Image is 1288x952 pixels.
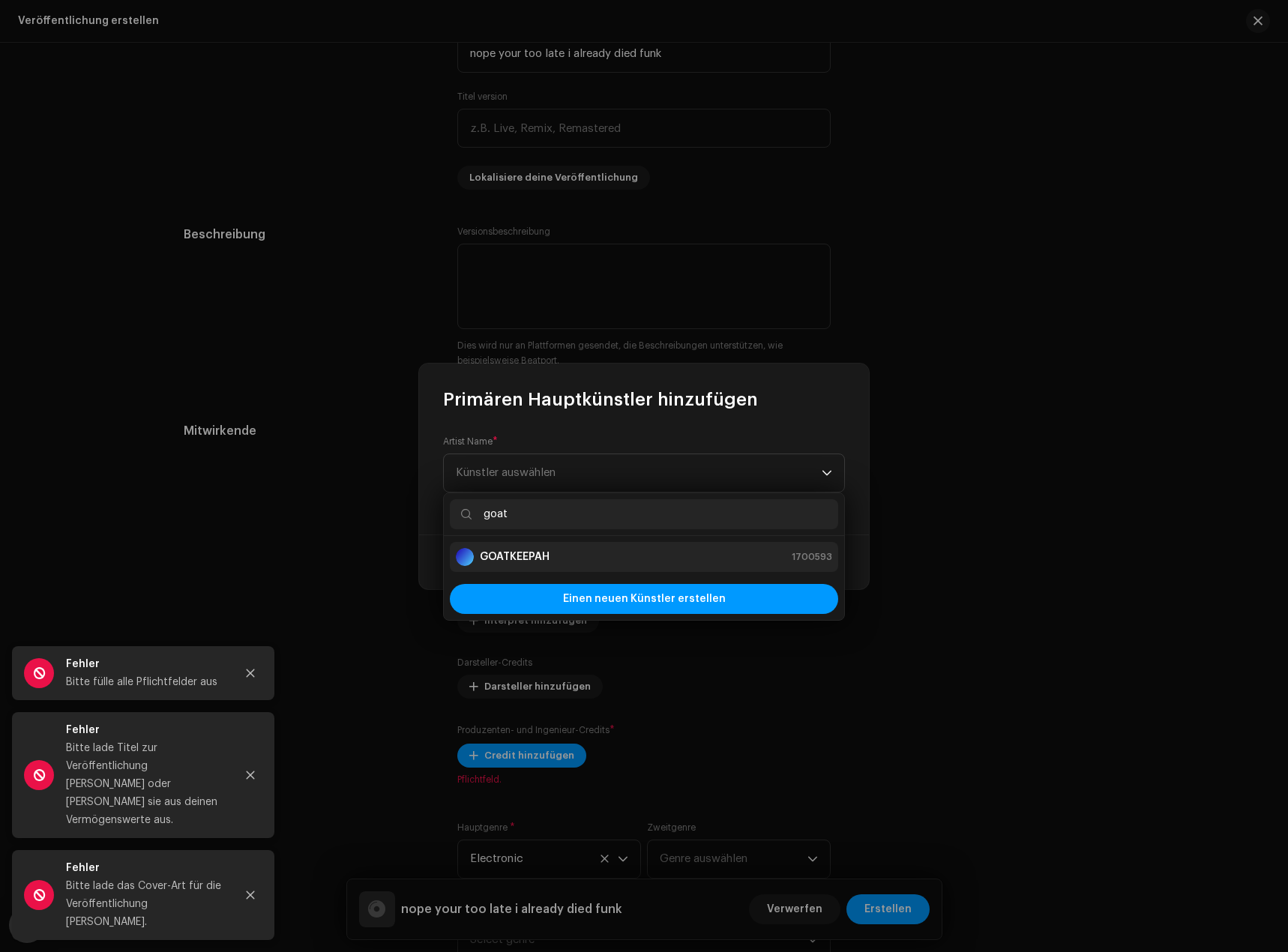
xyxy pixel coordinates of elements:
span: Primären Hauptkünstler hinzufügen [443,388,758,412]
span: Künstler auswählen [456,454,822,492]
button: Close [235,760,265,790]
div: Bitte fülle alle Pflichtfelder aus [66,673,223,691]
div: Bitte lade das Cover-Art für die Veröffentlichung [PERSON_NAME]. [66,877,223,931]
strong: GOATKEEPAH [480,549,550,564]
div: Bitte lade Titel zur Veröffentlichung [PERSON_NAME] oder [PERSON_NAME] sie aus deinen Vermögenswe... [66,739,223,829]
span: Künstler auswählen [456,467,556,478]
div: Fehler [66,859,223,877]
ul: Option List [444,536,844,578]
button: Close [235,658,265,688]
span: Einen neuen Künstler erstellen [563,584,726,614]
label: Artist Name [443,436,498,448]
span: 1700593 [792,549,832,564]
div: Fehler [66,721,223,739]
div: dropdown trigger [822,454,832,492]
button: Close [235,880,265,910]
li: GOATKEEPAH [450,542,838,572]
div: Open Intercom Messenger [9,907,45,943]
div: Fehler [66,655,223,673]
